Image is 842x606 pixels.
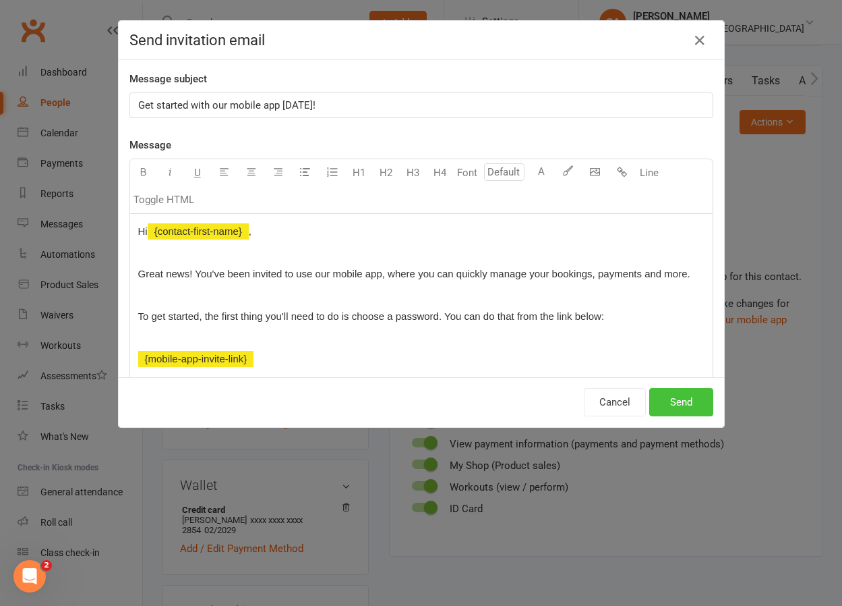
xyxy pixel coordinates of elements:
input: Default [484,163,524,181]
span: Get started with our mobile app [DATE]! [138,99,315,111]
span: 2 [41,560,52,571]
button: H3 [400,159,427,186]
button: Cancel [584,388,646,416]
button: H1 [346,159,373,186]
button: Close [689,30,711,51]
span: Hi [138,225,148,237]
button: Line [636,159,663,186]
label: Message [129,137,171,153]
button: A [528,159,555,186]
button: H4 [427,159,454,186]
button: Toggle HTML [130,186,198,213]
span: , [249,225,251,237]
button: Font [454,159,481,186]
h4: Send invitation email [129,32,713,49]
button: Send [649,388,713,416]
iframe: Intercom live chat [13,560,46,593]
label: Message subject [129,71,207,87]
span: U [194,167,201,179]
span: Great news! You've been invited to use our mobile app, where you can quickly manage your bookings... [138,268,690,279]
button: U [184,159,211,186]
span: To get started, the first thing you'll need to do is choose a password. You can do that from the ... [138,310,605,322]
button: H2 [373,159,400,186]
